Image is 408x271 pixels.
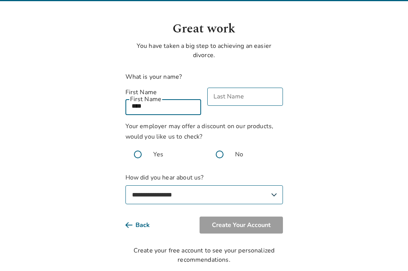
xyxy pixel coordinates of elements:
[125,41,283,60] p: You have taken a big step to achieving an easier divorce.
[125,173,283,204] label: How did you hear about us?
[125,122,274,141] span: Your employer may offer a discount on our products, would you like us to check?
[125,246,283,264] div: Create your free account to see your personalized recommendations.
[125,217,162,234] button: Back
[125,88,201,97] label: First Name
[125,20,283,38] h1: Great work
[200,217,283,234] button: Create Your Account
[125,73,182,81] label: What is your name?
[369,234,408,271] iframe: Chat Widget
[125,185,283,204] select: How did you hear about us?
[153,150,163,159] span: Yes
[235,150,243,159] span: No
